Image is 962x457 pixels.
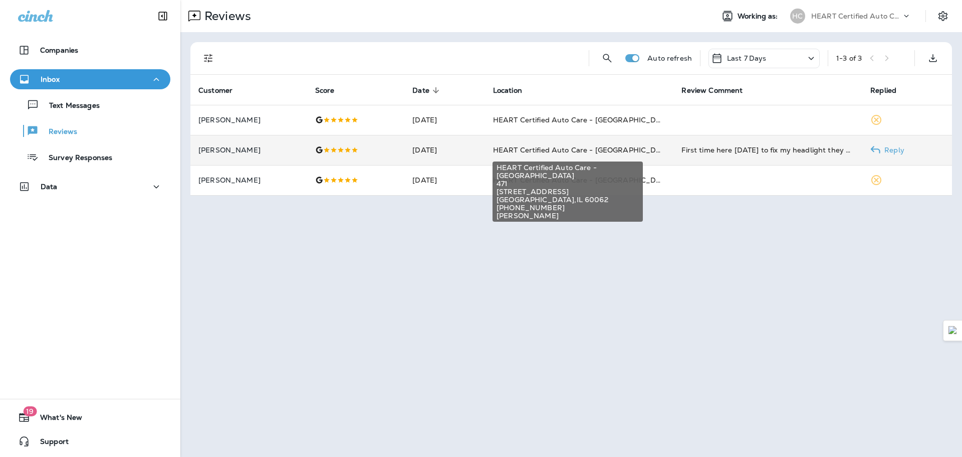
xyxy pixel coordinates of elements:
[811,12,901,20] p: HEART Certified Auto Care
[10,120,170,141] button: Reviews
[10,146,170,168] button: Survey Responses
[149,6,177,26] button: Collapse Sidebar
[497,196,639,204] span: [GEOGRAPHIC_DATA] , IL 60062
[497,180,639,188] span: 471
[10,431,170,451] button: Support
[198,146,299,154] p: [PERSON_NAME]
[23,406,37,416] span: 19
[497,188,639,196] span: [STREET_ADDRESS]
[404,105,485,135] td: [DATE]
[198,176,299,184] p: [PERSON_NAME]
[948,326,957,335] img: Detect Auto
[870,86,896,95] span: Replied
[198,48,218,68] button: Filters
[923,48,943,68] button: Export as CSV
[597,48,617,68] button: Search Reviews
[870,86,909,95] span: Replied
[412,86,429,95] span: Date
[30,437,69,449] span: Support
[412,86,442,95] span: Date
[647,54,692,62] p: Auto refresh
[10,94,170,115] button: Text Messages
[836,54,862,62] div: 1 - 3 of 3
[10,40,170,60] button: Companies
[738,12,780,21] span: Working as:
[315,86,348,95] span: Score
[315,86,335,95] span: Score
[681,145,854,155] div: First time here today to fix my headlight they got me in and got me out super fast. Workers were ...
[404,135,485,165] td: [DATE]
[493,86,522,95] span: Location
[727,54,767,62] p: Last 7 Days
[681,86,756,95] span: Review Comment
[497,164,639,180] span: HEART Certified Auto Care - [GEOGRAPHIC_DATA]
[198,116,299,124] p: [PERSON_NAME]
[681,86,743,95] span: Review Comment
[497,204,639,212] span: [PHONE_NUMBER]
[39,101,100,111] p: Text Messages
[493,145,673,155] span: HEART Certified Auto Care - [GEOGRAPHIC_DATA]
[493,86,535,95] span: Location
[30,413,82,425] span: What's New
[880,146,904,154] p: Reply
[39,154,112,163] p: Survey Responses
[39,127,77,137] p: Reviews
[41,75,60,83] p: Inbox
[198,86,246,95] span: Customer
[497,212,639,220] span: [PERSON_NAME]
[10,177,170,197] button: Data
[40,46,78,54] p: Companies
[493,115,673,124] span: HEART Certified Auto Care - [GEOGRAPHIC_DATA]
[200,9,251,24] p: Reviews
[404,165,485,195] td: [DATE]
[10,69,170,89] button: Inbox
[790,9,805,24] div: HC
[198,86,232,95] span: Customer
[934,7,952,25] button: Settings
[41,183,58,191] p: Data
[10,407,170,427] button: 19What's New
